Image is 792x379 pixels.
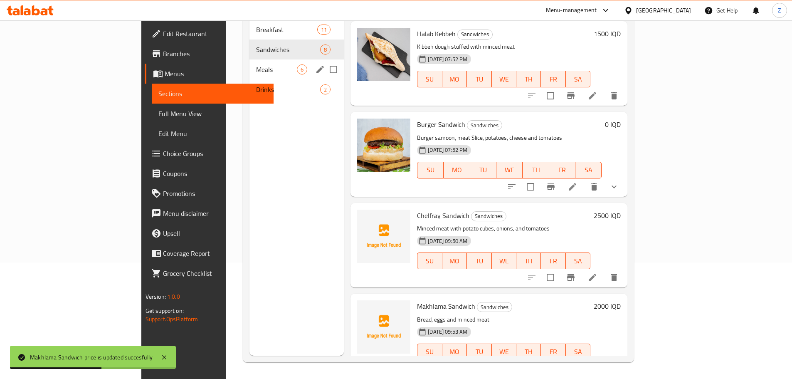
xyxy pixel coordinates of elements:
[594,210,621,221] h6: 2500 IQD
[502,177,522,197] button: sort-choices
[447,164,466,176] span: MO
[256,64,297,74] span: Meals
[541,71,565,87] button: FR
[636,6,691,15] div: [GEOGRAPHIC_DATA]
[249,20,344,40] div: Breakfast11
[567,182,577,192] a: Edit menu item
[158,109,267,119] span: Full Menu View
[457,30,493,40] div: Sandwiches
[477,302,512,312] div: Sandwiches
[477,302,512,312] span: Sandwiches
[569,346,587,358] span: SA
[424,237,471,245] span: [DATE] 09:50 AM
[604,268,624,287] button: delete
[417,71,442,87] button: SU
[421,164,440,176] span: SU
[417,133,602,143] p: Burger samoon, meat Slice, potatoes, cheese and tomatoes
[145,223,274,243] a: Upsell
[594,300,621,312] h6: 2000 IQD
[146,305,184,316] span: Get support on:
[421,346,439,358] span: SU
[320,45,331,54] div: items
[520,73,538,85] span: TH
[446,255,464,267] span: MO
[495,73,513,85] span: WE
[446,346,464,358] span: MO
[609,182,619,192] svg: Show Choices
[541,253,565,269] button: FR
[526,164,545,176] span: TH
[421,255,439,267] span: SU
[158,89,267,99] span: Sections
[321,46,330,54] span: 8
[152,104,274,124] a: Full Menu View
[145,203,274,223] a: Menu disclaimer
[424,328,471,336] span: [DATE] 09:53 AM
[317,25,331,35] div: items
[146,291,166,302] span: Version:
[442,344,467,360] button: MO
[442,71,467,87] button: MO
[417,344,442,360] button: SU
[566,71,590,87] button: SA
[542,269,559,286] span: Select to update
[163,208,267,218] span: Menu disclaimer
[470,73,488,85] span: TU
[605,119,621,130] h6: 0 IQD
[163,188,267,198] span: Promotions
[145,183,274,203] a: Promotions
[163,49,267,59] span: Branches
[424,55,471,63] span: [DATE] 07:52 PM
[492,253,516,269] button: WE
[357,28,410,81] img: Halab Kebbeh
[163,268,267,278] span: Grocery Checklist
[496,162,523,178] button: WE
[417,162,444,178] button: SU
[256,25,317,35] span: Breakfast
[30,353,153,362] div: Makhlama Sandwich price is updated succesfully
[357,119,410,172] img: Burger Sandwich
[495,346,513,358] span: WE
[446,73,464,85] span: MO
[417,42,590,52] p: Kibbeh dough stuffed with minced meat
[417,118,465,131] span: Burger Sandwich
[444,162,470,178] button: MO
[417,300,475,312] span: Makhlama Sandwich
[467,120,502,130] div: Sandwiches
[471,211,506,221] span: Sandwiches
[417,209,469,222] span: Chelfray Sandwich
[145,263,274,283] a: Grocery Checklist
[321,86,330,94] span: 2
[604,177,624,197] button: show more
[587,91,597,101] a: Edit menu item
[146,314,198,325] a: Support.OpsPlatform
[492,71,516,87] button: WE
[575,162,602,178] button: SA
[467,71,491,87] button: TU
[417,27,456,40] span: Halab Kebbeh
[357,210,410,263] img: Chelfray Sandwich
[318,26,330,34] span: 11
[569,73,587,85] span: SA
[145,144,274,163] a: Choice Groups
[357,300,410,354] img: Makhlama Sandwich
[145,163,274,183] a: Coupons
[553,164,572,176] span: FR
[417,253,442,269] button: SU
[541,177,561,197] button: Branch-specific-item
[249,79,344,99] div: Drinks2
[297,66,307,74] span: 6
[249,16,344,103] nav: Menu sections
[778,6,781,15] span: Z
[163,168,267,178] span: Coupons
[569,255,587,267] span: SA
[249,59,344,79] div: Meals6edit
[546,5,597,15] div: Menu-management
[163,149,267,159] span: Choice Groups
[152,84,274,104] a: Sections
[167,291,180,302] span: 1.0.0
[520,255,538,267] span: TH
[516,253,541,269] button: TH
